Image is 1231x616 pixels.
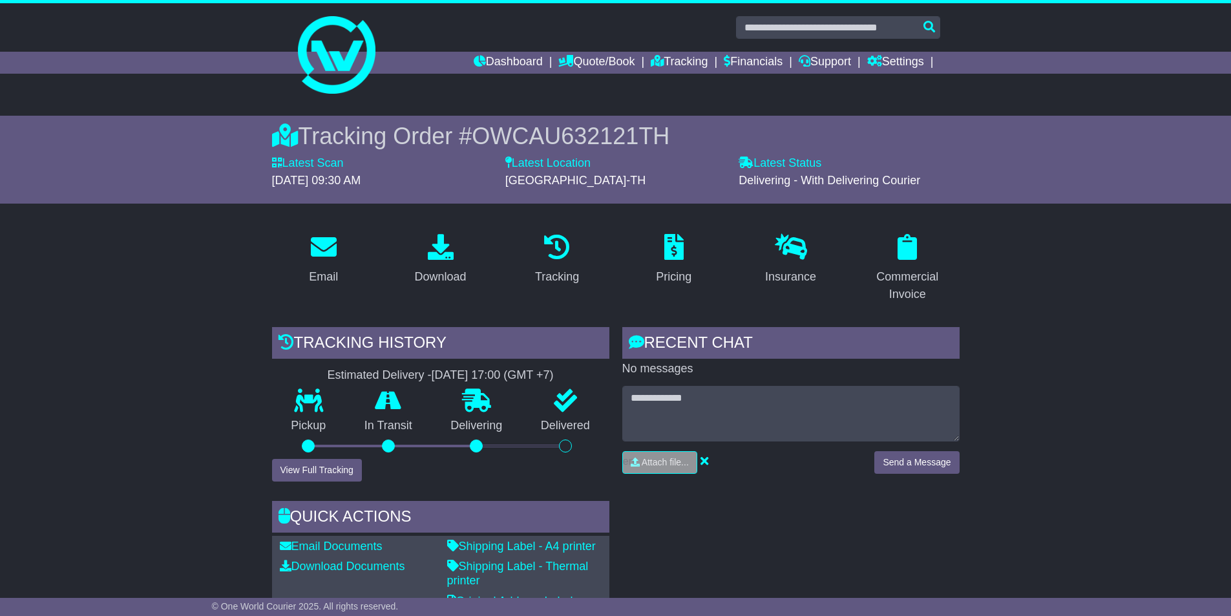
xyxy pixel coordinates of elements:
span: Delivering - With Delivering Courier [739,174,920,187]
label: Latest Status [739,156,821,171]
div: RECENT CHAT [622,327,960,362]
a: Download [406,229,474,290]
p: Delivered [521,419,609,433]
p: In Transit [345,419,432,433]
span: [DATE] 09:30 AM [272,174,361,187]
button: Send a Message [874,451,959,474]
a: Email Documents [280,540,383,553]
a: Insurance [757,229,825,290]
a: Quote/Book [558,52,635,74]
div: [DATE] 17:00 (GMT +7) [432,368,554,383]
a: Settings [867,52,924,74]
a: Pricing [647,229,700,290]
div: Download [414,268,466,286]
a: Financials [724,52,783,74]
div: Quick Actions [272,501,609,536]
a: Dashboard [474,52,543,74]
a: Download Documents [280,560,405,573]
div: Tracking Order # [272,122,960,150]
span: © One World Courier 2025. All rights reserved. [212,601,399,611]
div: Commercial Invoice [864,268,951,303]
div: Tracking history [272,327,609,362]
a: Shipping Label - A4 printer [447,540,596,553]
a: Original Address Label [447,595,573,608]
a: Shipping Label - Thermal printer [447,560,589,587]
a: Support [799,52,851,74]
a: Tracking [527,229,587,290]
span: OWCAU632121TH [472,123,669,149]
div: Email [309,268,338,286]
a: Email [300,229,346,290]
div: Estimated Delivery - [272,368,609,383]
p: No messages [622,362,960,376]
label: Latest Location [505,156,591,171]
span: [GEOGRAPHIC_DATA]-TH [505,174,646,187]
div: Insurance [765,268,816,286]
label: Latest Scan [272,156,344,171]
div: Tracking [535,268,579,286]
a: Tracking [651,52,708,74]
button: View Full Tracking [272,459,362,482]
div: Pricing [656,268,691,286]
p: Delivering [432,419,522,433]
a: Commercial Invoice [856,229,960,308]
p: Pickup [272,419,346,433]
